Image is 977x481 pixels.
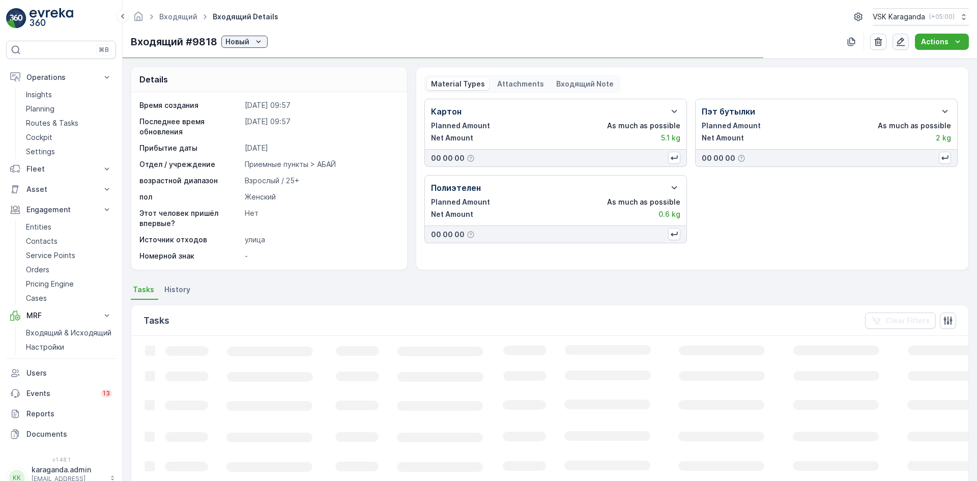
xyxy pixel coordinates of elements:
p: Pricing Engine [26,279,74,289]
p: [DATE] 09:57 [245,100,396,110]
p: Contacts [26,236,58,246]
a: Insights [22,88,116,102]
p: As much as possible [878,121,951,131]
a: Users [6,363,116,383]
a: Cockpit [22,130,116,145]
p: Settings [26,147,55,157]
p: Net Amount [431,133,473,143]
p: Взрослый / 25+ [245,176,396,186]
div: Help Tooltip Icon [467,231,475,239]
p: 00 00 00 [702,153,735,163]
a: Settings [22,145,116,159]
p: Users [26,368,112,378]
p: Planned Amount [431,121,490,131]
p: Planned Amount [702,121,761,131]
button: Engagement [6,200,116,220]
a: Events13 [6,383,116,404]
p: Tasks [143,314,169,328]
p: Cases [26,293,47,303]
a: Homepage [133,15,144,23]
a: Cases [22,291,116,305]
p: Service Points [26,250,75,261]
p: VSK Karaganda [873,12,925,22]
p: Новый [225,37,249,47]
button: Новый [221,36,268,48]
button: Clear Filters [865,313,936,329]
p: Asset [26,184,96,194]
p: Номерной знак [139,251,241,261]
p: Material Types [431,79,485,89]
p: Routes & Tasks [26,118,78,128]
p: Net Amount [431,209,473,219]
a: Documents [6,424,116,444]
p: возрастной диапазон [139,176,241,186]
p: ⌘B [99,46,109,54]
p: 2 kg [936,133,951,143]
button: Fleet [6,159,116,179]
p: Пэт бутылки [702,105,755,118]
button: VSK Karaganda(+05:00) [873,8,969,25]
button: MRF [6,305,116,326]
p: karaganda.admin [32,465,105,475]
p: Reports [26,409,112,419]
p: Engagement [26,205,96,215]
p: Documents [26,429,112,439]
p: Источник отходов [139,235,241,245]
p: Женский [245,192,396,202]
img: logo [6,8,26,29]
button: Operations [6,67,116,88]
button: Asset [6,179,116,200]
p: Входящий Note [556,79,614,89]
p: Время создания [139,100,241,110]
p: Planning [26,104,54,114]
p: Operations [26,72,96,82]
span: Входящий Details [211,12,280,22]
p: Planned Amount [431,197,490,207]
p: Attachments [497,79,544,89]
p: Приемные пункты > АБАЙ [245,159,396,169]
p: Настройки [26,342,64,352]
a: Настройки [22,340,116,354]
p: Details [139,73,168,86]
p: Orders [26,265,49,275]
p: Нет [245,208,396,229]
a: Contacts [22,234,116,248]
span: v 1.48.1 [6,457,116,463]
img: logo_light-DOdMpM7g.png [30,8,73,29]
p: Actions [921,37,949,47]
p: пол [139,192,241,202]
p: Этот человек пришёл впервые? [139,208,241,229]
p: 00 00 00 [431,230,465,240]
p: Последнее время обновления [139,117,241,137]
p: 13 [103,389,110,398]
p: Insights [26,90,52,100]
p: ( +05:00 ) [929,13,955,21]
a: Service Points [22,248,116,263]
p: Входящий & Исходящий [26,328,111,338]
a: Orders [22,263,116,277]
span: History [164,285,190,295]
p: Cockpit [26,132,52,143]
a: Входящий [159,12,197,21]
p: Прибытие даты [139,143,241,153]
div: Help Tooltip Icon [737,154,745,162]
a: Reports [6,404,116,424]
p: Events [26,388,95,399]
p: Входящий #9818 [131,34,217,49]
p: 00 00 00 [431,153,465,163]
p: MRF [26,310,96,321]
p: As much as possible [607,121,680,131]
p: As much as possible [607,197,680,207]
p: [DATE] 09:57 [245,117,396,137]
p: Fleet [26,164,96,174]
a: Planning [22,102,116,116]
p: Полиэтелен [431,182,481,194]
p: Отдел / учреждение [139,159,241,169]
p: улица [245,235,396,245]
div: Help Tooltip Icon [467,154,475,162]
a: Entities [22,220,116,234]
p: 0.6 kg [658,209,680,219]
p: [DATE] [245,143,396,153]
p: 5.1 kg [661,133,680,143]
a: Pricing Engine [22,277,116,291]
